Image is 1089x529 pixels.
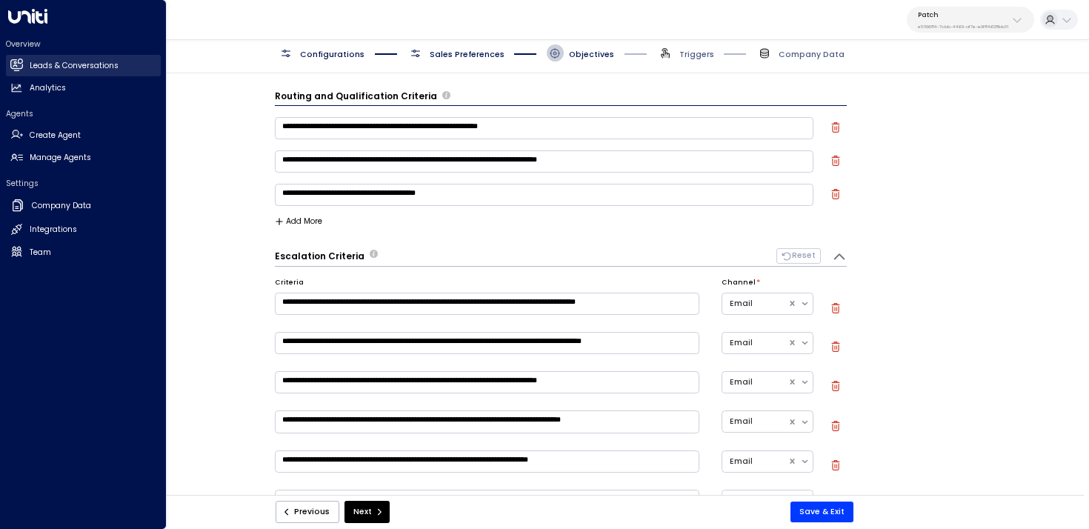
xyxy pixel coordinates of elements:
[32,200,91,212] h2: Company Data
[370,250,378,262] span: Define the scenarios in which the AI agent should escalate the conversation to human sales repres...
[918,24,1008,30] p: e5119684-7cbb-4469-af7e-e9f84628bb31
[6,219,161,241] a: Integrations
[276,501,339,523] button: Previous
[6,55,161,76] a: Leads & Conversations
[275,217,323,226] button: Add More
[569,49,614,60] span: Objectives
[300,49,364,60] span: Configurations
[30,60,119,72] h2: Leads & Conversations
[30,224,77,236] h2: Integrations
[679,49,714,60] span: Triggers
[790,502,853,522] button: Save & Exit
[907,7,1034,33] button: Patche5119684-7cbb-4469-af7e-e9f84628bb31
[275,90,437,103] h3: Routing and Qualification Criteria
[6,242,161,263] a: Team
[722,278,756,288] label: Channel
[430,49,504,60] span: Sales Preferences
[6,147,161,169] a: Manage Agents
[6,39,161,50] h2: Overview
[275,278,304,288] label: Criteria
[6,78,161,99] a: Analytics
[30,152,91,164] h2: Manage Agents
[779,49,845,60] span: Company Data
[6,108,161,119] h2: Agents
[442,90,450,103] span: Define the criteria the agent uses to determine whether a lead is qualified for further actions l...
[6,194,161,218] a: Company Data
[344,501,390,523] button: Next
[275,250,364,262] h3: Escalation Criteria
[6,178,161,189] h2: Settings
[30,130,81,142] h2: Create Agent
[30,82,66,94] h2: Analytics
[30,247,51,259] h2: Team
[918,10,1008,19] p: Patch
[275,248,847,267] div: Escalation CriteriaDefine the scenarios in which the AI agent should escalate the conversation to...
[6,124,161,146] a: Create Agent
